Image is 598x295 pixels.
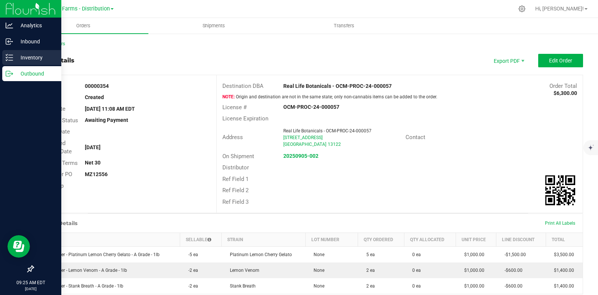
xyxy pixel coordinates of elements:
span: $1,400.00 [550,268,574,273]
strong: 00000354 [85,83,109,89]
th: Item [34,233,180,247]
strong: Net 30 [85,160,101,166]
th: Line Discount [496,233,546,247]
inline-svg: Inventory [6,54,13,61]
th: Qty Allocated [404,233,456,247]
span: Ref Field 1 [222,176,249,182]
span: 2 ea [363,283,375,289]
span: 0 ea [409,283,421,289]
a: Orders [18,18,148,34]
strong: Real Life Botanicals - OCM-PROC-24-000057 [283,83,392,89]
li: Export PDF [486,54,531,67]
span: Bulk Flower - Lemon Venom - A Grade - 1lb [38,268,127,273]
span: Print All Labels [545,221,575,226]
th: Total [546,233,583,247]
span: Contact [406,134,425,141]
span: Transfers [324,22,364,29]
span: 0 ea [409,268,421,273]
span: Sapphire Farms - Distribution [39,6,110,12]
span: -$600.00 [501,268,523,273]
p: Analytics [13,21,58,30]
span: Order Total [549,83,577,89]
a: Transfers [279,18,409,34]
img: Scan me! [545,175,575,205]
span: -$1,500.00 [501,252,526,257]
span: 2 ea [363,268,375,273]
span: On Shipment [222,153,254,160]
span: [GEOGRAPHIC_DATA] [283,142,326,147]
span: None [310,283,324,289]
span: $1,400.00 [550,283,574,289]
a: Shipments [148,18,279,34]
span: None [310,252,324,257]
span: Orders [66,22,101,29]
span: $1,000.00 [460,283,484,289]
span: Distributor [222,164,249,171]
span: Ref Field 2 [222,187,249,194]
span: 5 ea [363,252,375,257]
span: 13122 [328,142,341,147]
span: Lemon Venom [226,268,259,273]
inline-svg: Analytics [6,22,13,29]
span: Hi, [PERSON_NAME]! [535,6,584,12]
span: $3,500.00 [550,252,574,257]
span: Shipments [192,22,235,29]
span: -2 ea [185,283,198,289]
span: Address [222,134,243,141]
span: -$600.00 [501,283,523,289]
div: Manage settings [517,5,527,12]
span: Destination DBA [222,83,263,89]
th: Unit Price [456,233,496,247]
span: Platinum Lemon Cherry Gelato [226,252,292,257]
qrcode: 00000354 [545,175,575,205]
th: Qty Ordered [358,233,404,247]
span: [STREET_ADDRESS] [283,135,323,140]
span: -5 ea [185,252,198,257]
span: 0 ea [409,252,421,257]
span: Bulk Flower - Stank Breath - A Grade - 1lb [38,283,123,289]
span: None [310,268,324,273]
span: License # [222,104,247,111]
span: -2 ea [185,268,198,273]
strong: [DATE] 11:08 AM EDT [85,106,135,112]
strong: OCM-PROC-24-000057 [283,104,339,110]
inline-svg: Inbound [6,38,13,45]
p: 09:25 AM EDT [3,279,58,286]
strong: Awaiting Payment [85,117,128,123]
iframe: Resource center [7,235,30,258]
a: 20250905-002 [283,153,318,159]
th: Sellable [180,233,222,247]
span: Real Life Botanicals - OCM-PROC-24-000057 [283,128,372,133]
strong: $6,300.00 [554,90,577,96]
span: Edit Order [549,58,572,64]
p: Inbound [13,37,58,46]
strong: [DATE] [85,144,101,150]
p: [DATE] [3,286,58,292]
span: $1,000.00 [460,252,484,257]
span: Origin and destination are not in the same state; only non-cannabis items can be added to the order. [222,94,437,99]
inline-svg: Outbound [6,70,13,77]
span: Ref Field 3 [222,199,249,205]
th: Strain [222,233,306,247]
strong: Created [85,94,104,100]
p: Inventory [13,53,58,62]
p: Outbound [13,69,58,78]
span: $1,000.00 [460,268,484,273]
span: License Expiration [222,115,268,122]
strong: MZ12556 [85,171,108,177]
span: Bulk Flower - Platinum Lemon Cherry Gelato - A Grade - 1lb [38,252,160,257]
button: Edit Order [538,54,583,67]
th: Lot Number [305,233,358,247]
span: Stank Breath [226,283,256,289]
